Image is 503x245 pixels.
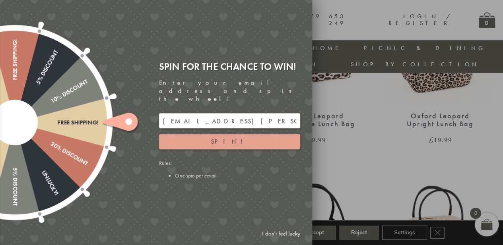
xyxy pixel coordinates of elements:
div: 5% Discount [12,123,18,206]
input: Your email [159,113,300,128]
div: Unlucky! [12,121,60,196]
span: Spin! [211,137,249,146]
li: One spin per email [175,172,300,179]
div: 10% Discount [13,78,89,125]
div: Free shipping! [12,39,18,123]
div: Rules: [159,159,300,179]
a: I don't feel lucky [258,226,304,241]
div: Enter your email address and spin the wheel! [159,79,300,103]
button: Spin! [159,134,300,149]
div: Free shipping! [15,119,99,126]
div: 5% Discount [12,48,60,124]
div: 20% Discount [13,120,89,167]
div: Spin for the chance to win! [159,60,300,73]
